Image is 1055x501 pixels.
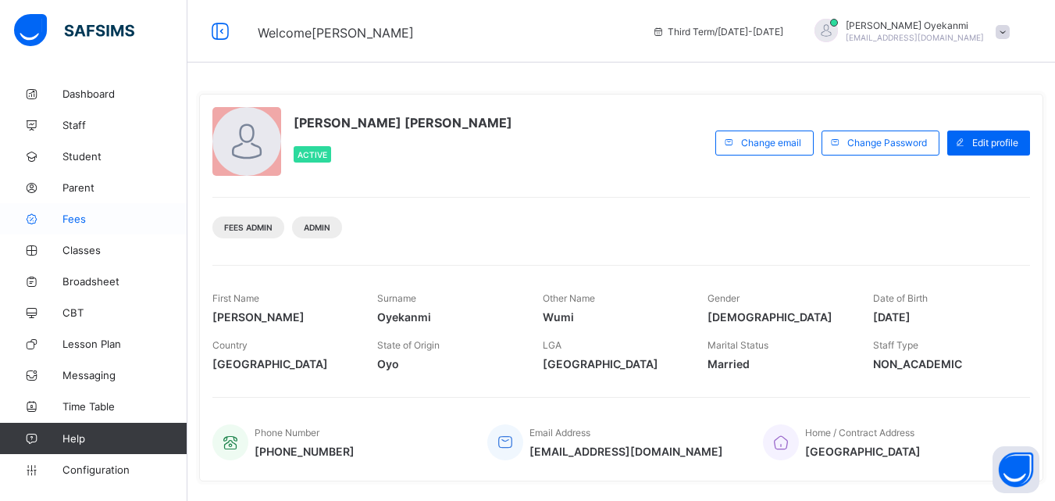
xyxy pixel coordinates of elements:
[846,20,984,31] span: [PERSON_NAME] Oyekanmi
[62,181,187,194] span: Parent
[847,137,927,149] span: Change Password
[62,244,187,256] span: Classes
[873,357,1014,370] span: NON_ACADEMIC
[543,292,595,304] span: Other Name
[62,306,187,319] span: CBT
[543,339,561,351] span: LGA
[707,310,849,324] span: [DEMOGRAPHIC_DATA]
[62,369,187,381] span: Messaging
[529,445,723,458] span: [EMAIL_ADDRESS][DOMAIN_NAME]
[805,427,914,438] span: Home / Contract Address
[846,33,984,42] span: [EMAIL_ADDRESS][DOMAIN_NAME]
[993,446,1039,493] button: Open asap
[741,137,801,149] span: Change email
[873,339,918,351] span: Staff Type
[377,310,519,324] span: Oyekanmi
[62,400,187,413] span: Time Table
[212,310,354,324] span: [PERSON_NAME]
[652,26,783,38] span: session/term information
[805,445,921,458] span: [GEOGRAPHIC_DATA]
[529,427,590,438] span: Email Address
[14,14,134,47] img: safsims
[62,463,187,476] span: Configuration
[873,310,1014,324] span: [DATE]
[62,213,187,225] span: Fees
[543,310,684,324] span: Wumi
[255,445,355,458] span: [PHONE_NUMBER]
[62,119,187,131] span: Staff
[258,25,414,41] span: Welcome [PERSON_NAME]
[255,427,319,438] span: Phone Number
[377,357,519,370] span: Oyo
[377,339,440,351] span: State of Origin
[224,223,273,232] span: Fees Admin
[972,137,1018,149] span: Edit profile
[62,150,187,163] span: Student
[707,339,768,351] span: Marital Status
[294,115,512,131] span: [PERSON_NAME] [PERSON_NAME]
[377,292,416,304] span: Surname
[707,292,740,304] span: Gender
[212,357,354,370] span: [GEOGRAPHIC_DATA]
[799,19,1018,45] div: JanetOyekanmi
[304,223,330,232] span: Admin
[212,292,259,304] span: First Name
[298,150,327,159] span: Active
[62,275,187,288] span: Broadsheet
[873,292,928,304] span: Date of Birth
[212,339,248,351] span: Country
[62,88,187,100] span: Dashboard
[62,338,187,350] span: Lesson Plan
[62,432,187,445] span: Help
[543,357,684,370] span: [GEOGRAPHIC_DATA]
[707,357,849,370] span: Married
